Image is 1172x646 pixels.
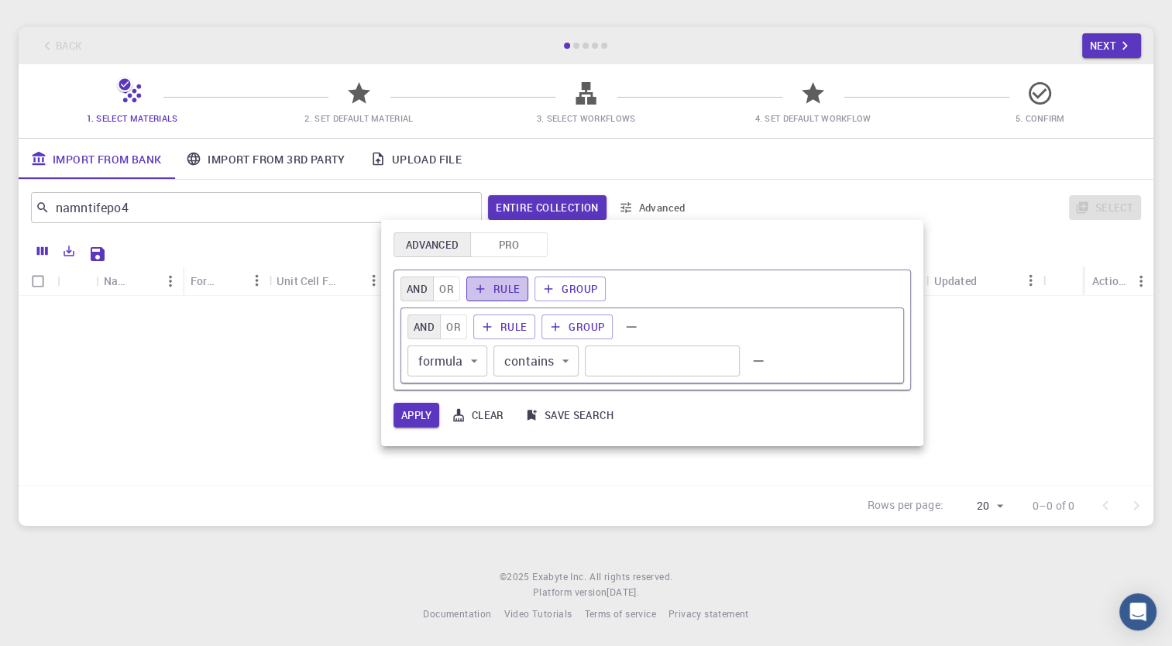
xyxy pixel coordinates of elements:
button: and [407,314,441,339]
button: Rule [466,277,529,301]
button: Pro [470,232,548,257]
button: Clear [445,403,512,428]
div: Value [585,345,740,376]
button: Remove rule [746,349,771,373]
button: Group [541,314,613,339]
span: Support [31,11,87,25]
div: contains [493,345,579,376]
button: Apply [394,403,439,428]
button: or [433,277,460,301]
div: Open Intercom Messenger [1119,593,1157,631]
div: combinator [400,277,460,301]
div: Platform [394,232,548,257]
button: Remove group [619,314,644,339]
div: formula [407,345,487,376]
button: and [400,277,434,301]
button: Save search [518,403,621,428]
button: Group [534,277,606,301]
div: combinator [407,314,467,339]
button: Advanced [394,232,471,257]
button: Rule [473,314,536,339]
button: or [440,314,467,339]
